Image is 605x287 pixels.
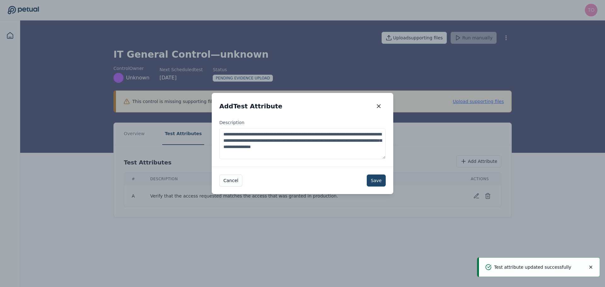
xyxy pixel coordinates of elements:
[367,175,386,187] button: Save
[219,102,282,111] h2: Add Test Attribute
[494,264,571,270] p: Test attribute updated successfully
[219,128,386,159] textarea: Description
[219,175,242,187] button: Cancel
[219,119,386,159] label: Description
